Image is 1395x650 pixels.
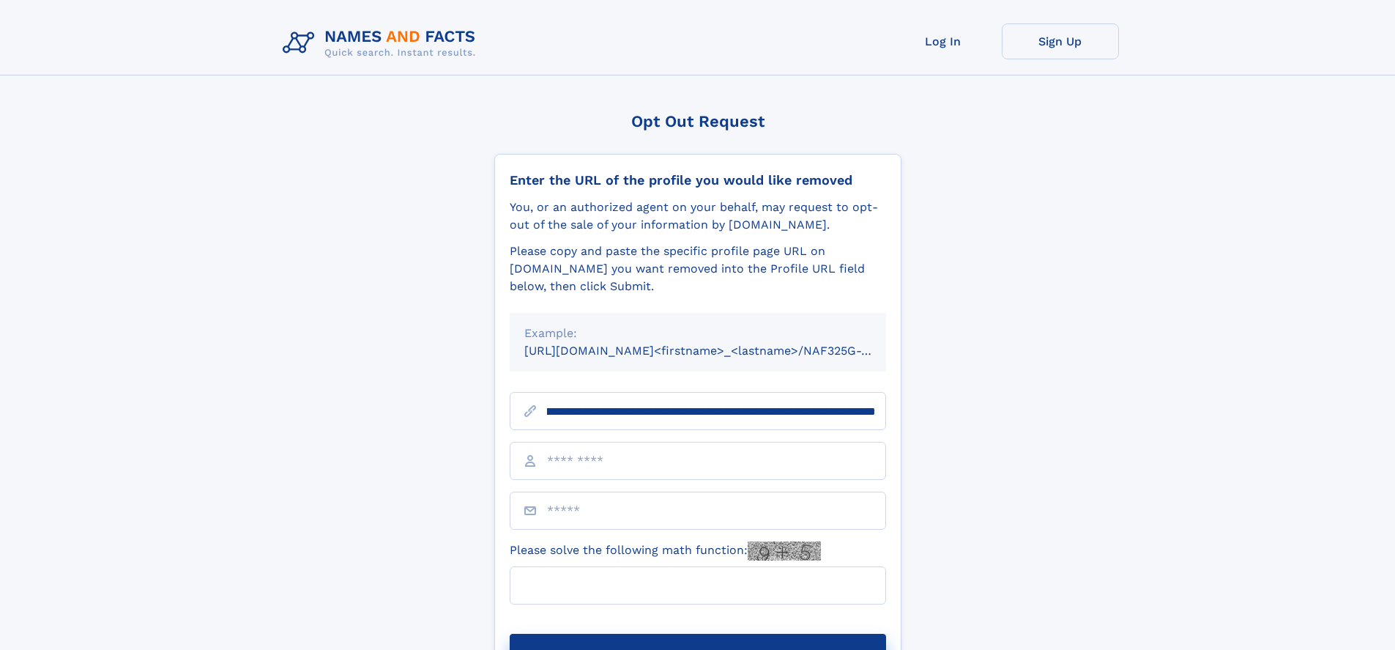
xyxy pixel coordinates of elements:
[510,199,886,234] div: You, or an authorized agent on your behalf, may request to opt-out of the sale of your informatio...
[1002,23,1119,59] a: Sign Up
[277,23,488,63] img: Logo Names and Facts
[885,23,1002,59] a: Log In
[524,325,871,342] div: Example:
[494,112,901,130] div: Opt Out Request
[510,172,886,188] div: Enter the URL of the profile you would like removed
[524,344,914,358] small: [URL][DOMAIN_NAME]<firstname>_<lastname>/NAF325G-xxxxxxxx
[510,243,886,295] div: Please copy and paste the specific profile page URL on [DOMAIN_NAME] you want removed into the Pr...
[510,542,821,561] label: Please solve the following math function:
